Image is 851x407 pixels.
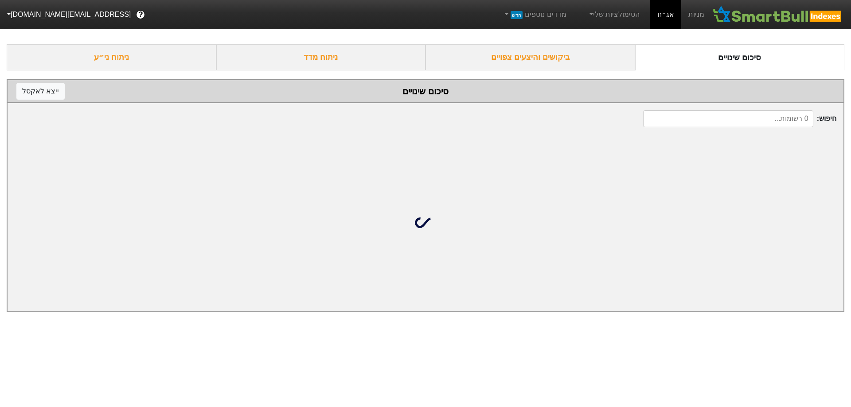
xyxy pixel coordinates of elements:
[216,44,426,70] div: ניתוח מדד
[643,110,836,127] span: חיפוש :
[425,44,635,70] div: ביקושים והיצעים צפויים
[500,6,570,23] a: מדדים נוספיםחדש
[16,83,65,100] button: ייצא לאקסל
[7,44,216,70] div: ניתוח ני״ע
[16,85,835,98] div: סיכום שינויים
[635,44,845,70] div: סיכום שינויים
[415,212,436,233] img: loading...
[643,110,813,127] input: 0 רשומות...
[511,11,523,19] span: חדש
[711,6,844,23] img: SmartBull
[584,6,644,23] a: הסימולציות שלי
[138,9,143,21] span: ?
